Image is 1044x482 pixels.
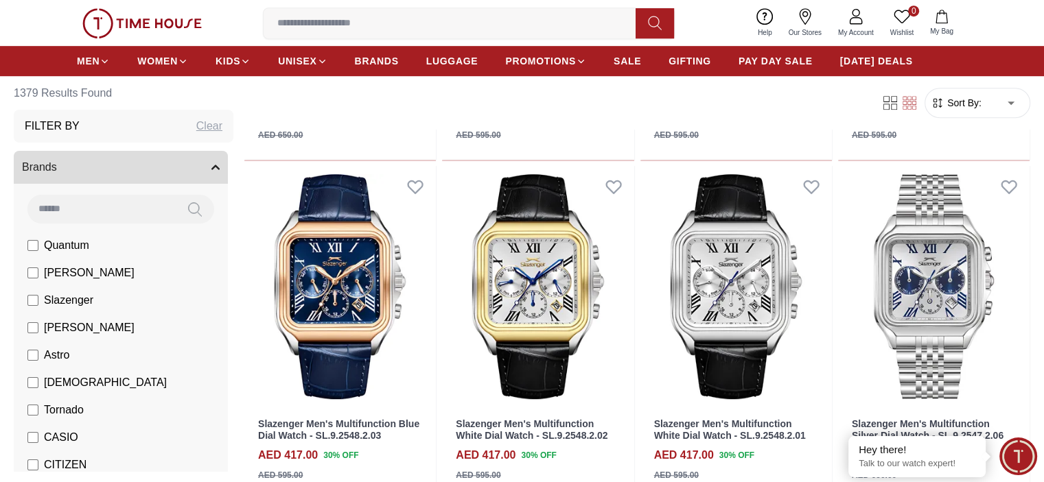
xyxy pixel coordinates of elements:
span: Quantum [44,237,89,254]
a: WOMEN [137,49,188,73]
span: SALE [614,54,641,68]
a: MEN [77,49,110,73]
img: Slazenger Men's Multifunction White Dial Watch - SL.9.2548.2.02 [442,166,634,407]
span: Tornado [44,402,84,418]
span: CASIO [44,429,78,446]
div: Chat Widget [999,437,1037,475]
span: LUGGAGE [426,54,478,68]
input: CASIO [27,432,38,443]
a: SALE [614,49,641,73]
span: [PERSON_NAME] [44,320,135,336]
a: PROMOTIONS [505,49,586,73]
input: Tornado [27,405,38,415]
input: [PERSON_NAME] [27,267,38,278]
div: AED 595.00 [456,469,500,481]
button: My Bag [922,7,962,39]
div: AED 595.00 [258,469,303,481]
span: KIDS [216,54,240,68]
span: GIFTING [669,54,711,68]
div: AED 595.00 [456,129,500,141]
a: Our Stores [780,5,830,40]
img: ... [82,8,202,38]
div: AED 595.00 [654,469,699,481]
a: 0Wishlist [882,5,922,40]
span: [DEMOGRAPHIC_DATA] [44,374,167,391]
a: KIDS [216,49,251,73]
img: Slazenger Men's Multifunction Silver Dial Watch - SL.9.2547.2.06 [838,166,1030,407]
span: Slazenger [44,292,93,309]
span: 0 [908,5,919,16]
a: [DATE] DEALS [840,49,913,73]
a: UNISEX [278,49,327,73]
input: Astro [27,350,38,361]
span: Our Stores [783,27,827,38]
span: PROMOTIONS [505,54,576,68]
span: MEN [77,54,100,68]
input: Slazenger [27,295,38,306]
img: Slazenger Men's Multifunction White Dial Watch - SL.9.2548.2.01 [640,166,832,407]
a: BRANDS [355,49,399,73]
span: WOMEN [137,54,178,68]
span: Help [752,27,778,38]
img: Slazenger Men's Multifunction Blue Dial Watch - SL.9.2548.2.03 [244,166,436,407]
span: My Bag [925,26,959,36]
a: GIFTING [669,49,711,73]
span: BRANDS [355,54,399,68]
p: Talk to our watch expert! [859,458,975,470]
span: PAY DAY SALE [739,54,813,68]
span: 30 % OFF [719,449,754,461]
div: Hey there! [859,443,975,457]
h4: AED 417.00 [654,447,714,463]
a: Slazenger Men's Multifunction Silver Dial Watch - SL.9.2547.2.06 [852,418,1004,441]
span: 30 % OFF [521,449,556,461]
h3: Filter By [25,118,80,134]
a: LUGGAGE [426,49,478,73]
div: Clear [196,118,222,134]
span: Astro [44,347,69,363]
button: Brands [14,151,228,184]
div: AED 595.00 [654,129,699,141]
a: Slazenger Men's Multifunction White Dial Watch - SL.9.2548.2.01 [654,418,806,441]
h4: AED 417.00 [258,447,318,463]
a: Slazenger Men's Multifunction Blue Dial Watch - SL.9.2548.2.03 [258,418,419,441]
span: 30 % OFF [323,449,358,461]
a: Slazenger Men's Multifunction White Dial Watch - SL.9.2548.2.02 [456,418,607,441]
span: My Account [833,27,879,38]
span: [DATE] DEALS [840,54,913,68]
span: CITIZEN [44,457,86,473]
span: UNISEX [278,54,316,68]
span: Brands [22,159,57,176]
div: AED 650.00 [258,129,303,141]
input: CITIZEN [27,459,38,470]
a: PAY DAY SALE [739,49,813,73]
span: [PERSON_NAME] [44,265,135,281]
h4: AED 417.00 [456,447,515,463]
a: Help [750,5,780,40]
h6: 1379 Results Found [14,77,233,110]
div: AED 595.00 [852,129,896,141]
input: [DEMOGRAPHIC_DATA] [27,377,38,388]
input: [PERSON_NAME] [27,322,38,333]
span: Sort By: [944,96,982,110]
span: Wishlist [885,27,919,38]
button: Sort By: [931,96,982,110]
input: Quantum [27,240,38,251]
